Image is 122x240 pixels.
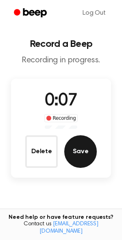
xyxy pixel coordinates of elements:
a: Beep [8,5,54,21]
p: Recording in progress. [7,55,115,66]
a: Log Out [74,3,114,23]
span: 0:07 [45,92,77,110]
div: Recording [44,114,78,122]
span: Contact us [5,221,117,235]
h1: Record a Beep [7,39,115,49]
button: Save Audio Record [64,135,97,168]
button: Delete Audio Record [25,135,58,168]
a: [EMAIL_ADDRESS][DOMAIN_NAME] [39,221,98,234]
